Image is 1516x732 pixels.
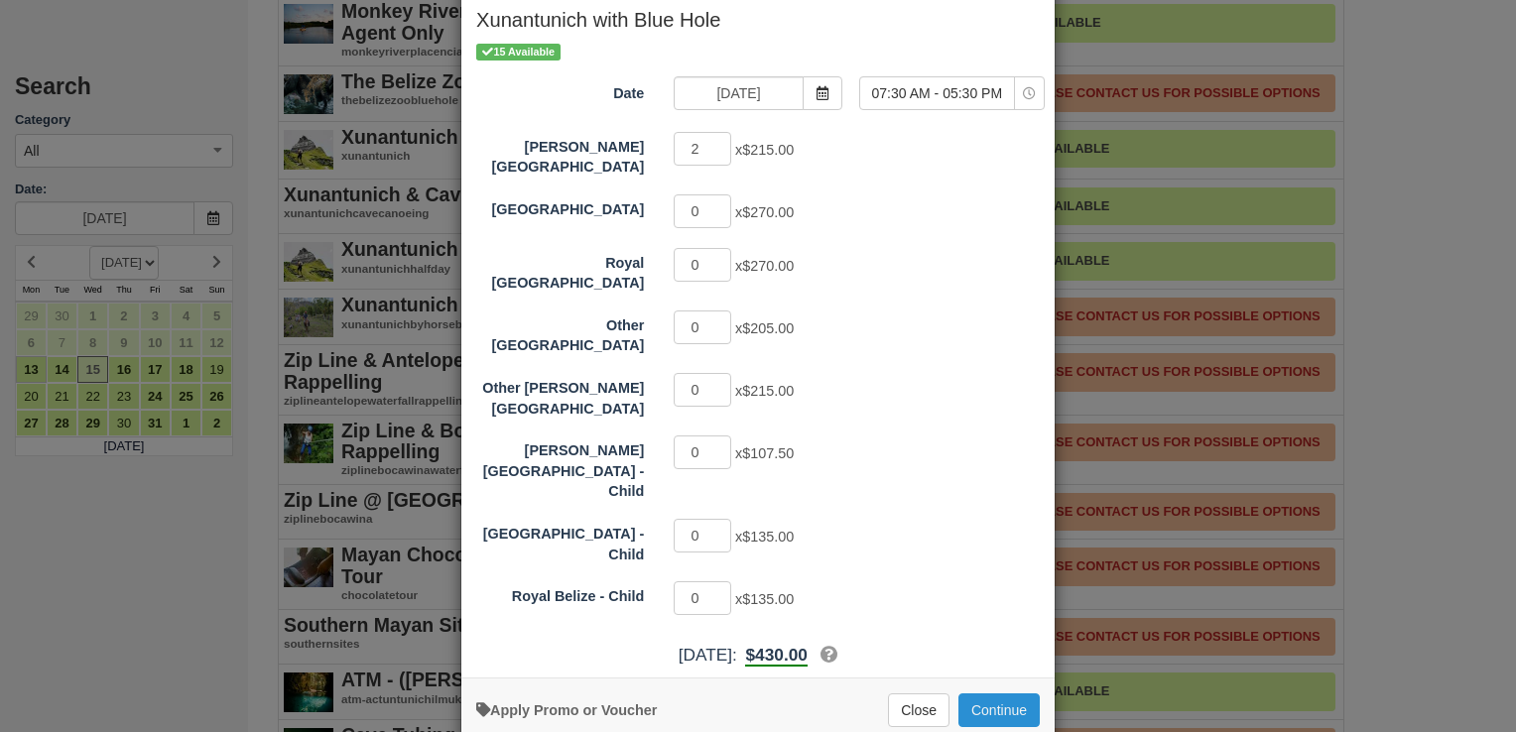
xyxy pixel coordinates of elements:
a: Apply Voucher [476,702,657,718]
span: $270.00 [742,258,794,274]
button: Add to Booking [958,693,1040,727]
label: Hopkins Bay Resort - Child [461,433,659,502]
input: Hopkins Bay Resort - Child [674,435,731,469]
span: x [735,320,794,336]
label: Thatch Caye Resort [461,192,659,220]
input: Hopkins Bay Resort [674,132,731,166]
span: $215.00 [742,383,794,399]
span: $205.00 [742,320,794,336]
span: x [735,383,794,399]
input: Other Placencia Area Resort [674,310,731,344]
input: Other Hopkins Area Resort [674,373,731,407]
label: Royal Belize - Child [461,579,659,607]
span: x [735,529,794,545]
label: Date [461,76,659,104]
label: Other Placencia Area Resort [461,308,659,356]
input: Thatch Caye Resort - Child [674,519,731,552]
input: Thatch Caye Resort [674,194,731,228]
label: Thatch Caye Resort - Child [461,517,659,564]
span: $135.00 [742,591,794,607]
span: x [735,445,794,461]
span: x [735,591,794,607]
span: $135.00 [742,529,794,545]
span: x [735,258,794,274]
button: Close [888,693,949,727]
span: x [735,142,794,158]
label: Other Hopkins Area Resort [461,371,659,419]
label: Hopkins Bay Resort [461,130,659,178]
span: $270.00 [742,204,794,220]
input: Royal Belize [674,248,731,282]
span: 07:30 AM - 05:30 PM [860,83,1014,103]
span: 15 Available [476,44,561,61]
span: $430.00 [745,645,807,665]
span: x [735,204,794,220]
input: Royal Belize - Child [674,581,731,615]
span: $215.00 [742,142,794,158]
label: Royal Belize [461,246,659,294]
div: [DATE]: [461,643,1055,668]
span: $107.50 [742,445,794,461]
